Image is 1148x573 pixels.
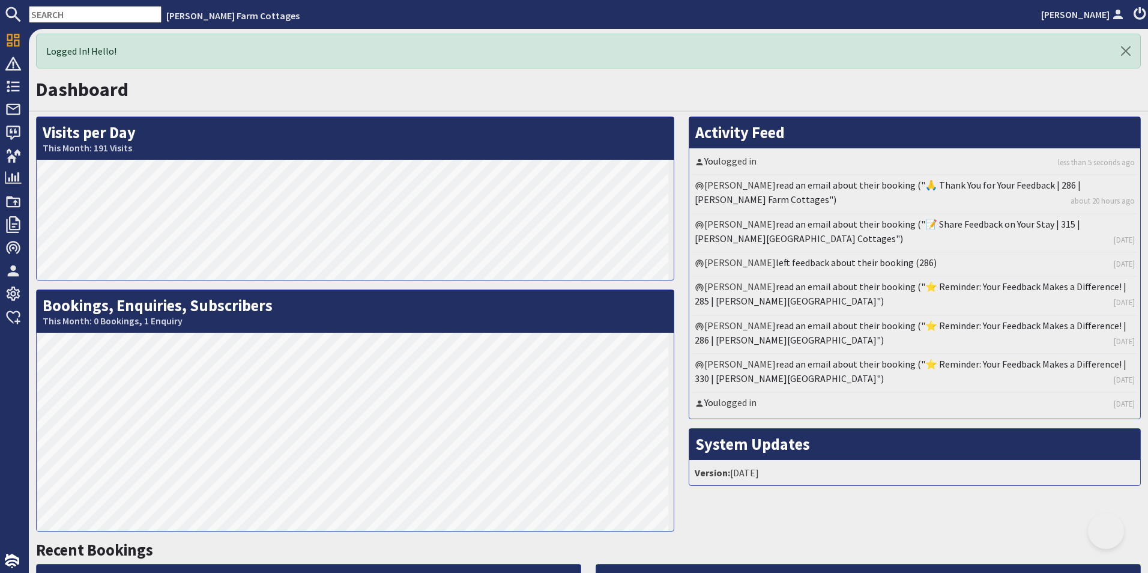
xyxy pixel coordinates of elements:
[1114,336,1135,347] a: [DATE]
[692,277,1137,315] li: [PERSON_NAME]
[695,179,1081,205] a: read an email about their booking ("🙏 Thank You for Your Feedback | 286 | [PERSON_NAME] Farm Cott...
[5,554,19,568] img: staytech_i_w-64f4e8e9ee0a9c174fd5317b4b171b261742d2d393467e5bdba4413f4f884c10.svg
[166,10,300,22] a: [PERSON_NAME] Farm Cottages
[692,316,1137,354] li: [PERSON_NAME]
[695,218,1080,244] a: read an email about their booking ("📝 Share Feedback on Your Stay | 315 | [PERSON_NAME][GEOGRAPHI...
[1058,157,1135,168] a: less than 5 seconds ago
[695,123,785,142] a: Activity Feed
[695,467,730,479] strong: Version:
[776,256,937,268] a: left feedback about their booking (286)
[37,117,674,160] h2: Visits per Day
[695,280,1126,307] a: read an email about their booking ("⭐ Reminder: Your Feedback Makes a Difference! | 285 | [PERSON...
[695,358,1126,384] a: read an email about their booking ("⭐ Reminder: Your Feedback Makes a Difference! | 330 | [PERSON...
[36,34,1141,68] div: Logged In! Hello!
[704,396,718,408] a: You
[1114,398,1135,410] a: [DATE]
[43,142,668,154] small: This Month: 191 Visits
[1041,7,1126,22] a: [PERSON_NAME]
[695,434,810,454] a: System Updates
[43,315,668,327] small: This Month: 0 Bookings, 1 Enquiry
[695,320,1126,346] a: read an email about their booking ("⭐ Reminder: Your Feedback Makes a Difference! | 286 | [PERSON...
[37,290,674,333] h2: Bookings, Enquiries, Subscribers
[692,393,1137,416] li: logged in
[692,151,1137,175] li: logged in
[704,155,718,167] a: You
[1114,258,1135,270] a: [DATE]
[1071,195,1135,207] a: about 20 hours ago
[692,253,1137,277] li: [PERSON_NAME]
[1088,513,1124,549] iframe: Toggle Customer Support
[692,463,1137,482] li: [DATE]
[1114,234,1135,246] a: [DATE]
[692,175,1137,214] li: [PERSON_NAME]
[1114,297,1135,308] a: [DATE]
[692,354,1137,393] li: [PERSON_NAME]
[29,6,162,23] input: SEARCH
[36,540,153,560] a: Recent Bookings
[692,214,1137,253] li: [PERSON_NAME]
[1114,374,1135,386] a: [DATE]
[36,77,128,102] a: Dashboard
